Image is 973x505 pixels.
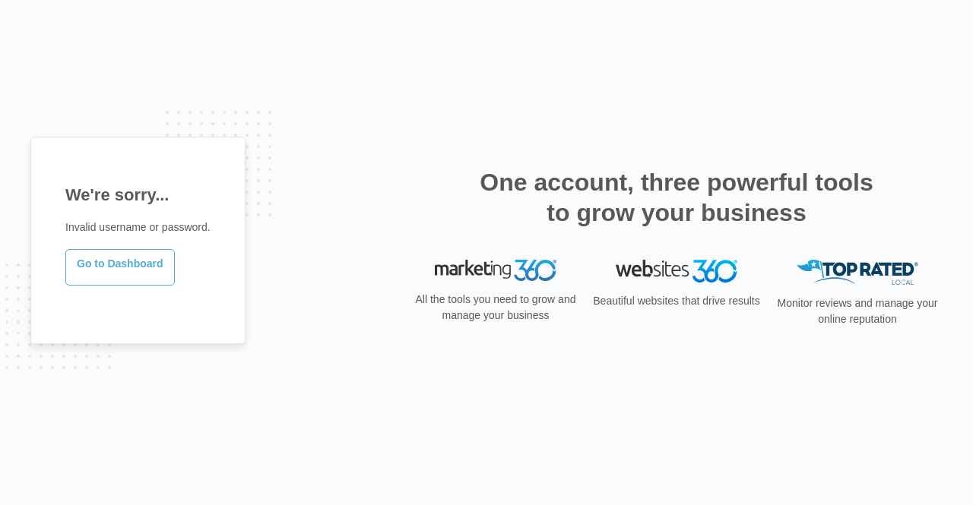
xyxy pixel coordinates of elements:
p: Invalid username or password. [65,219,211,235]
a: Go to Dashboard [65,249,175,286]
p: All the tools you need to grow and manage your business [410,292,581,324]
h2: One account, three powerful tools to grow your business [475,167,878,228]
h1: We're sorry... [65,182,211,207]
p: Monitor reviews and manage your online reputation [772,295,943,327]
img: Top Rated Local [797,260,918,285]
p: Beautiful websites that drive results [591,293,762,309]
img: Marketing 360 [435,260,556,281]
img: Websites 360 [616,260,737,282]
